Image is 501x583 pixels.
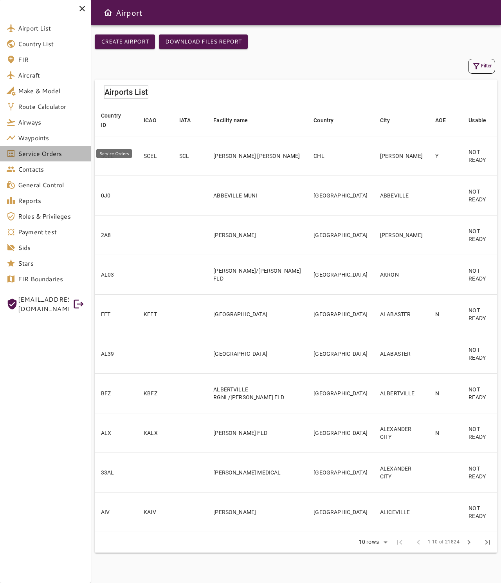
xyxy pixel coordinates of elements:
[213,116,248,125] div: Facility name
[18,227,85,237] span: Payment test
[469,116,486,125] div: Usable
[95,255,137,294] td: AL03
[314,116,333,125] div: Country
[213,116,258,125] span: Facility name
[469,227,496,243] p: NOT READY
[374,294,429,334] td: ALABASTER
[314,116,344,125] span: Country
[374,255,429,294] td: AKRON
[95,413,137,453] td: ALX
[469,346,496,362] p: NOT READY
[469,267,496,282] p: NOT READY
[95,176,137,215] td: 0J0
[307,215,374,255] td: [GEOGRAPHIC_DATA]
[374,492,429,532] td: ALICEVILLE
[207,176,307,215] td: ABBEVILLE MUNI
[18,274,85,284] span: FIR Boundaries
[469,504,496,520] p: NOT READY
[18,102,85,111] span: Route Calculator
[207,492,307,532] td: [PERSON_NAME]
[18,86,85,96] span: Make & Model
[18,196,85,205] span: Reports
[179,116,191,125] div: IATA
[435,116,456,125] span: AOE
[95,215,137,255] td: 2A8
[469,425,496,441] p: NOT READY
[468,59,495,74] button: Filter
[409,533,428,552] span: Previous Page
[207,334,307,373] td: [GEOGRAPHIC_DATA]
[207,215,307,255] td: [PERSON_NAME]
[469,306,496,322] p: NOT READY
[96,149,132,158] div: Service Orders
[469,386,496,401] p: NOT READY
[429,413,462,453] td: N
[374,176,429,215] td: ABBEVILLE
[374,215,429,255] td: [PERSON_NAME]
[390,533,409,552] span: First Page
[478,533,497,552] span: Last Page
[95,34,155,49] button: Create airport
[18,39,85,49] span: Country List
[137,136,173,176] td: SCEL
[18,133,85,143] span: Waypoints
[469,188,496,203] p: NOT READY
[354,536,390,548] div: 10 rows
[95,453,137,492] td: 33AL
[374,373,429,413] td: ALBERTVILLE
[307,453,374,492] td: [GEOGRAPHIC_DATA]
[307,373,374,413] td: [GEOGRAPHIC_DATA]
[95,136,137,176] td: SCEL
[357,539,381,545] div: 10 rows
[307,492,374,532] td: [GEOGRAPHIC_DATA]
[18,118,85,127] span: Airways
[429,373,462,413] td: N
[159,34,248,49] button: Download Files Report
[18,165,85,174] span: Contacts
[307,255,374,294] td: [GEOGRAPHIC_DATA]
[137,294,173,334] td: KEET
[435,116,446,125] div: AOE
[307,294,374,334] td: [GEOGRAPHIC_DATA]
[179,116,201,125] span: IATA
[18,24,85,33] span: Airport List
[18,149,85,158] span: Service Orders
[18,295,69,313] span: [EMAIL_ADDRESS][DOMAIN_NAME]
[307,413,374,453] td: [GEOGRAPHIC_DATA]
[95,373,137,413] td: BFZ
[137,373,173,413] td: KBFZ
[374,453,429,492] td: ALEXANDER CITY
[137,492,173,532] td: KAIV
[380,116,390,125] div: City
[101,111,121,130] div: Country ID
[469,148,496,164] p: NOT READY
[374,334,429,373] td: ALABASTER
[469,116,496,125] span: Usable
[460,533,478,552] span: Next Page
[307,136,374,176] td: CHL
[18,71,85,80] span: Aircraft
[18,212,85,221] span: Roles & Privileges
[374,136,429,176] td: [PERSON_NAME]
[100,5,116,20] button: Open drawer
[105,86,148,98] h6: Airports List
[483,538,492,547] span: last_page
[307,176,374,215] td: [GEOGRAPHIC_DATA]
[101,111,131,130] span: Country ID
[207,294,307,334] td: [GEOGRAPHIC_DATA]
[95,492,137,532] td: AIV
[173,136,207,176] td: SCL
[144,116,167,125] span: ICAO
[207,373,307,413] td: ALBERTVILLE RGNL/[PERSON_NAME] FLD
[144,116,157,125] div: ICAO
[428,538,460,546] span: 1-10 of 21824
[464,538,474,547] span: chevron_right
[207,453,307,492] td: [PERSON_NAME] MEDICAL
[374,413,429,453] td: ALEXANDER CITY
[18,180,85,190] span: General Control
[18,55,85,64] span: FIR
[95,294,137,334] td: EET
[380,116,400,125] span: City
[137,413,173,453] td: KALX
[18,243,85,252] span: Sids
